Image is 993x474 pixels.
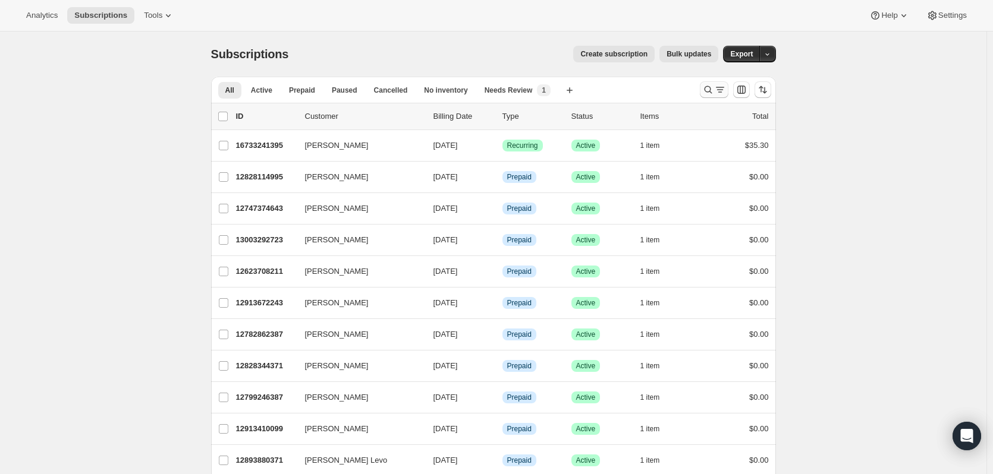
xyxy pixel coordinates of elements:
[236,110,769,122] div: IDCustomerBilling DateTypeStatusItemsTotal
[236,171,296,183] p: 12828114995
[640,326,673,343] button: 1 item
[305,423,369,435] span: [PERSON_NAME]
[507,298,532,308] span: Prepaid
[298,262,417,281] button: [PERSON_NAME]
[640,267,660,276] span: 1 item
[640,263,673,280] button: 1 item
[298,168,417,187] button: [PERSON_NAME]
[305,110,424,122] p: Customer
[332,86,357,95] span: Paused
[305,328,369,340] span: [PERSON_NAME]
[236,203,296,214] p: 12747374643
[236,421,769,437] div: 12913410099[PERSON_NAME][DATE]InfoPrepaidSuccessActive1 item$0.00
[640,361,660,371] span: 1 item
[236,137,769,154] div: 16733241395[PERSON_NAME][DATE]SuccessRecurringSuccessActive1 item$35.30
[236,266,296,277] p: 12623708211
[640,232,673,248] button: 1 item
[507,235,532,245] span: Prepaid
[433,204,458,213] span: [DATE]
[640,424,660,434] span: 1 item
[862,7,916,24] button: Help
[640,137,673,154] button: 1 item
[305,454,388,466] span: [PERSON_NAME] Levo
[730,49,753,59] span: Export
[640,235,660,245] span: 1 item
[542,86,546,95] span: 1
[749,424,769,433] span: $0.00
[298,419,417,438] button: [PERSON_NAME]
[137,7,181,24] button: Tools
[576,393,596,402] span: Active
[298,293,417,312] button: [PERSON_NAME]
[752,110,768,122] p: Total
[640,169,673,185] button: 1 item
[236,391,296,403] p: 12799246387
[507,330,532,339] span: Prepaid
[251,86,272,95] span: Active
[640,421,673,437] button: 1 item
[700,81,728,98] button: Search and filter results
[236,110,296,122] p: ID
[225,86,234,95] span: All
[433,235,458,244] span: [DATE]
[640,358,673,374] button: 1 item
[659,46,718,62] button: Bulk updates
[374,86,408,95] span: Cancelled
[560,82,579,99] button: Create new view
[640,393,660,402] span: 1 item
[507,456,532,465] span: Prepaid
[640,452,673,469] button: 1 item
[144,11,162,20] span: Tools
[576,204,596,213] span: Active
[236,328,296,340] p: 12782862387
[576,235,596,245] span: Active
[433,172,458,181] span: [DATE]
[305,234,369,246] span: [PERSON_NAME]
[236,423,296,435] p: 12913410099
[640,204,660,213] span: 1 item
[433,456,458,464] span: [DATE]
[298,356,417,375] button: [PERSON_NAME]
[640,389,673,406] button: 1 item
[236,389,769,406] div: 12799246387[PERSON_NAME][DATE]InfoPrepaidSuccessActive1 item$0.00
[305,360,369,372] span: [PERSON_NAME]
[640,330,660,339] span: 1 item
[919,7,974,24] button: Settings
[953,422,981,450] div: Open Intercom Messenger
[74,11,127,20] span: Subscriptions
[640,295,673,311] button: 1 item
[576,361,596,371] span: Active
[745,141,769,150] span: $35.30
[640,110,700,122] div: Items
[433,110,493,122] p: Billing Date
[723,46,760,62] button: Export
[236,326,769,343] div: 12782862387[PERSON_NAME][DATE]InfoPrepaidSuccessActive1 item$0.00
[576,424,596,434] span: Active
[576,298,596,308] span: Active
[507,393,532,402] span: Prepaid
[640,298,660,308] span: 1 item
[236,454,296,466] p: 12893880371
[749,393,769,402] span: $0.00
[640,456,660,465] span: 1 item
[67,7,134,24] button: Subscriptions
[640,200,673,217] button: 1 item
[236,140,296,151] p: 16733241395
[667,49,711,59] span: Bulk updates
[298,136,417,155] button: [PERSON_NAME]
[749,361,769,370] span: $0.00
[755,81,771,98] button: Sort the results
[298,451,417,470] button: [PERSON_NAME] Levo
[236,232,769,248] div: 13003292723[PERSON_NAME][DATE]InfoPrepaidSuccessActive1 item$0.00
[576,267,596,276] span: Active
[749,172,769,181] span: $0.00
[236,263,769,280] div: 12623708211[PERSON_NAME][DATE]InfoPrepaidSuccessActive1 item$0.00
[640,172,660,182] span: 1 item
[733,81,750,98] button: Customize table column order and visibility
[576,456,596,465] span: Active
[507,204,532,213] span: Prepaid
[640,141,660,150] span: 1 item
[26,11,58,20] span: Analytics
[502,110,562,122] div: Type
[298,199,417,218] button: [PERSON_NAME]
